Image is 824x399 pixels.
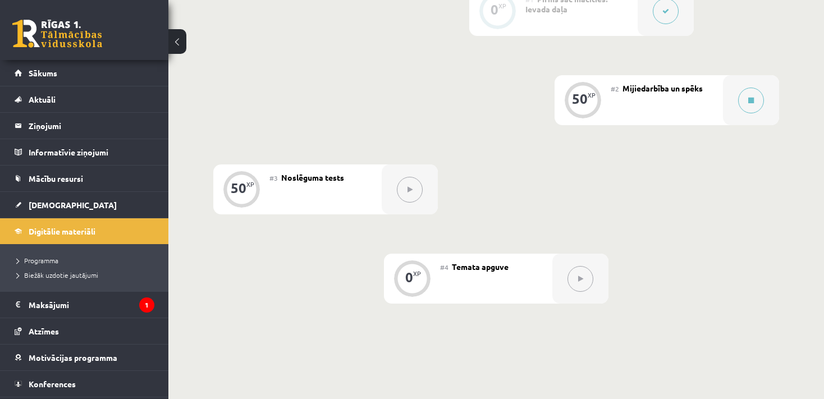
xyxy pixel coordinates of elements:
div: XP [413,270,421,277]
div: 50 [572,94,588,104]
span: #3 [269,173,278,182]
div: 0 [405,272,413,282]
span: #4 [440,263,448,272]
a: Informatīvie ziņojumi [15,139,154,165]
a: [DEMOGRAPHIC_DATA] [15,192,154,218]
a: Digitālie materiāli [15,218,154,244]
div: XP [246,181,254,187]
legend: Maksājumi [29,292,154,318]
legend: Informatīvie ziņojumi [29,139,154,165]
span: Digitālie materiāli [29,226,95,236]
a: Atzīmes [15,318,154,344]
a: Konferences [15,371,154,397]
span: Mijiedarbība un spēks [622,83,703,93]
a: Aktuāli [15,86,154,112]
span: Biežāk uzdotie jautājumi [17,270,98,279]
div: 0 [491,4,498,15]
span: Motivācijas programma [29,352,117,363]
a: Biežāk uzdotie jautājumi [17,270,157,280]
span: [DEMOGRAPHIC_DATA] [29,200,117,210]
span: Aktuāli [29,94,56,104]
span: #2 [611,84,619,93]
a: Ziņojumi [15,113,154,139]
span: Programma [17,256,58,265]
div: 50 [231,183,246,193]
span: Noslēguma tests [281,172,344,182]
a: Maksājumi1 [15,292,154,318]
span: Sākums [29,68,57,78]
div: XP [588,92,596,98]
a: Motivācijas programma [15,345,154,370]
a: Rīgas 1. Tālmācības vidusskola [12,20,102,48]
span: Temata apguve [452,262,509,272]
span: Atzīmes [29,326,59,336]
a: Sākums [15,60,154,86]
div: XP [498,3,506,9]
a: Programma [17,255,157,265]
span: Konferences [29,379,76,389]
legend: Ziņojumi [29,113,154,139]
i: 1 [139,297,154,313]
span: Mācību resursi [29,173,83,184]
a: Mācību resursi [15,166,154,191]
